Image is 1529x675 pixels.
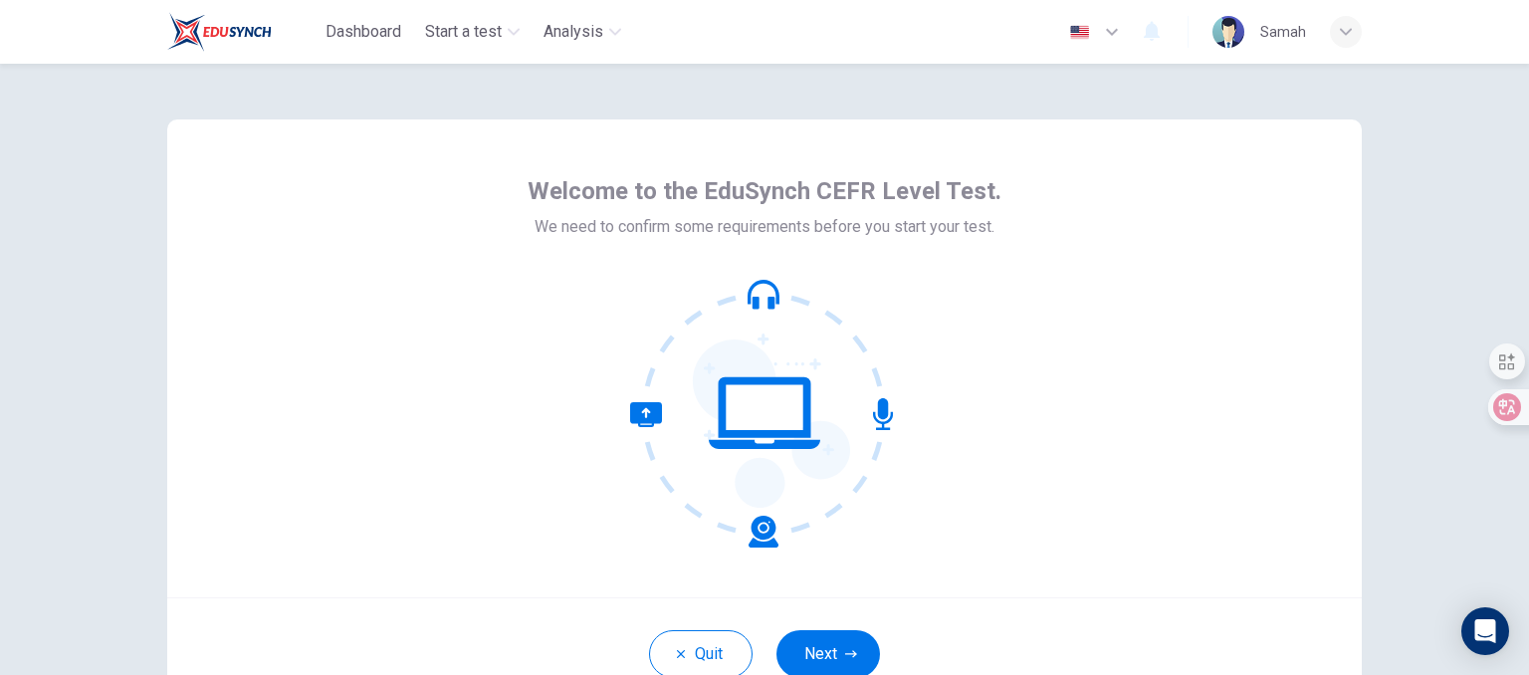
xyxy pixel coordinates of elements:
[318,14,409,50] button: Dashboard
[528,175,1001,207] span: Welcome to the EduSynch CEFR Level Test.
[425,20,502,44] span: Start a test
[544,20,603,44] span: Analysis
[326,20,401,44] span: Dashboard
[417,14,528,50] button: Start a test
[536,14,629,50] button: Analysis
[1461,607,1509,655] div: Open Intercom Messenger
[535,215,994,239] span: We need to confirm some requirements before you start your test.
[167,12,272,52] img: EduSynch logo
[167,12,318,52] a: EduSynch logo
[1067,25,1092,40] img: en
[1260,20,1306,44] div: Samah
[1212,16,1244,48] img: Profile picture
